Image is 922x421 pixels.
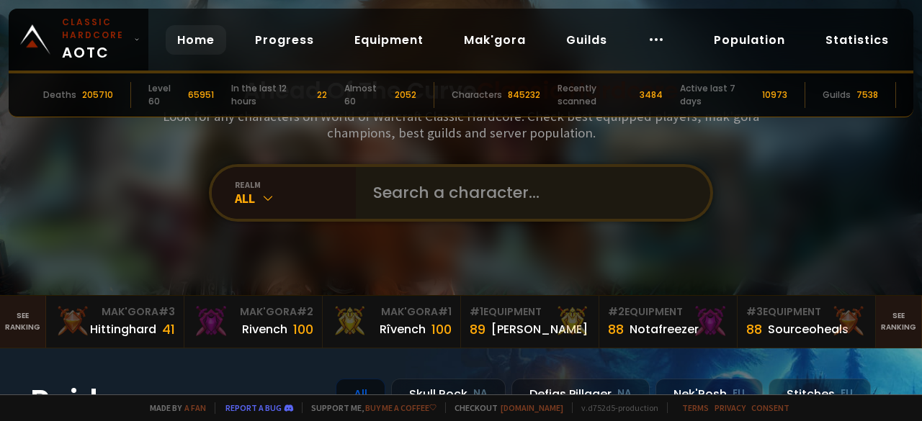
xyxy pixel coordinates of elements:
[43,89,76,101] div: Deaths
[157,108,765,141] h3: Look for any characters on World of Warcraft Classic Hardcore. Check best equipped players, mak'g...
[762,89,787,101] div: 10973
[491,320,588,338] div: [PERSON_NAME]
[856,89,878,101] div: 7538
[501,402,563,413] a: [DOMAIN_NAME]
[317,89,327,101] div: 22
[452,25,537,55] a: Mak'gora
[365,402,437,413] a: Buy me a coffee
[617,386,632,401] small: NA
[738,296,876,348] a: #3Equipment88Sourceoheals
[380,320,426,338] div: Rîvench
[682,402,709,413] a: Terms
[166,25,226,55] a: Home
[90,320,156,338] div: Hittinghard
[148,82,182,108] div: Level 60
[235,190,356,207] div: All
[293,320,313,339] div: 100
[331,304,452,320] div: Mak'Gora
[470,320,485,339] div: 89
[733,386,745,401] small: EU
[608,304,625,319] span: # 2
[876,296,922,348] a: Seeranking
[452,89,502,101] div: Characters
[231,82,311,108] div: In the last 12 hours
[193,304,313,320] div: Mak'Gora
[364,167,693,219] input: Search a character...
[235,179,356,190] div: realm
[470,304,590,320] div: Equipment
[572,402,658,413] span: v. d752d5 - production
[431,320,452,339] div: 100
[184,296,323,348] a: Mak'Gora#2Rivench100
[768,320,849,338] div: Sourceoheals
[630,320,699,338] div: Notafreezer
[746,304,867,320] div: Equipment
[680,82,756,108] div: Active last 7 days
[470,304,483,319] span: # 1
[225,402,282,413] a: Report a bug
[823,89,851,101] div: Guilds
[62,16,128,42] small: Classic Hardcore
[751,402,789,413] a: Consent
[608,304,728,320] div: Equipment
[162,320,175,339] div: 41
[655,379,763,409] div: Nek'Rosh
[841,386,853,401] small: EU
[158,304,175,319] span: # 3
[297,304,313,319] span: # 2
[344,82,388,108] div: Almost 60
[640,89,663,101] div: 3484
[555,25,619,55] a: Guilds
[473,386,488,401] small: NA
[46,296,184,348] a: Mak'Gora#3Hittinghard41
[746,320,762,339] div: 88
[243,25,326,55] a: Progress
[769,379,871,409] div: Stitches
[445,402,563,413] span: Checkout
[343,25,435,55] a: Equipment
[715,402,746,413] a: Privacy
[702,25,797,55] a: Population
[391,379,506,409] div: Skull Rock
[141,402,206,413] span: Made by
[55,304,175,320] div: Mak'Gora
[62,16,128,63] span: AOTC
[814,25,900,55] a: Statistics
[302,402,437,413] span: Support me,
[242,320,287,338] div: Rivench
[9,9,148,71] a: Classic HardcoreAOTC
[599,296,738,348] a: #2Equipment88Notafreezer
[184,402,206,413] a: a fan
[558,82,635,108] div: Recently scanned
[461,296,599,348] a: #1Equipment89[PERSON_NAME]
[323,296,461,348] a: Mak'Gora#1Rîvench100
[508,89,540,101] div: 845232
[82,89,113,101] div: 205710
[336,379,385,409] div: All
[188,89,214,101] div: 65951
[438,304,452,319] span: # 1
[608,320,624,339] div: 88
[395,89,416,101] div: 2052
[746,304,763,319] span: # 3
[511,379,650,409] div: Defias Pillager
